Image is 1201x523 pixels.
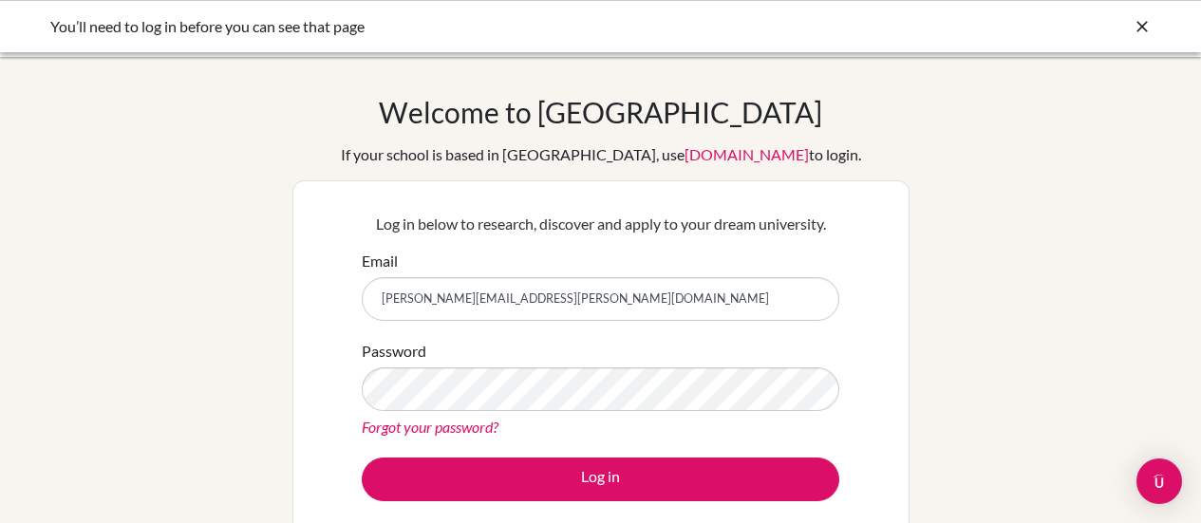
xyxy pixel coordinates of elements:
div: If your school is based in [GEOGRAPHIC_DATA], use to login. [341,143,861,166]
h1: Welcome to [GEOGRAPHIC_DATA] [379,95,822,129]
a: [DOMAIN_NAME] [685,145,809,163]
div: You’ll need to log in before you can see that page [50,15,867,38]
a: Forgot your password? [362,418,498,436]
label: Email [362,250,398,272]
label: Password [362,340,426,363]
p: Log in below to research, discover and apply to your dream university. [362,213,839,235]
div: Open Intercom Messenger [1136,458,1182,504]
button: Log in [362,458,839,501]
